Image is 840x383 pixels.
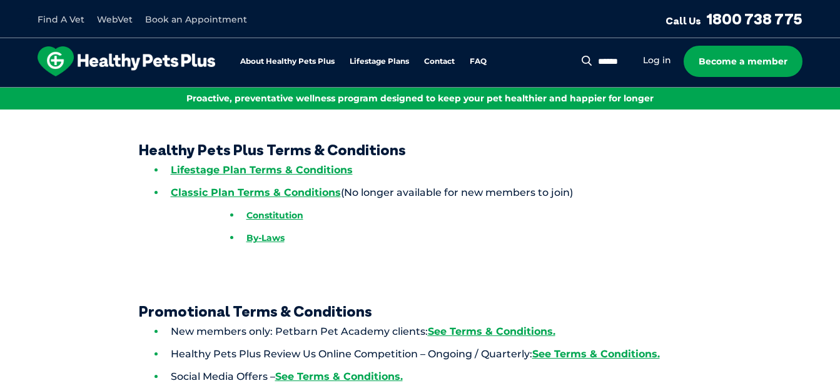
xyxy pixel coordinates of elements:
[665,9,802,28] a: Call Us1800 738 775
[186,93,654,104] span: Proactive, preventative wellness program designed to keep your pet healthier and happier for longer
[470,58,487,66] a: FAQ
[428,325,555,337] a: See Terms & Conditions.
[350,58,409,66] a: Lifestage Plans
[240,58,335,66] a: About Healthy Pets Plus
[171,186,341,198] a: Classic Plan Terms & Conditions
[246,232,285,243] a: By-Laws
[145,14,247,25] a: Book an Appointment
[532,348,660,360] a: See Terms & Conditions.
[95,141,746,159] h1: Healthy Pets Plus Terms & Conditions
[154,181,746,249] li: (No longer available for new members to join)
[154,320,746,343] li: New members only: Petbarn Pet Academy clients:
[684,46,802,77] a: Become a member
[38,14,84,25] a: Find A Vet
[275,370,403,382] a: See Terms & Conditions.
[665,14,701,27] span: Call Us
[579,54,595,67] button: Search
[97,14,133,25] a: WebVet
[643,54,671,66] a: Log in
[171,164,353,176] a: Lifestage Plan Terms & Conditions
[95,302,746,320] h1: Promotional Terms & Conditions
[246,210,303,221] a: Constitution
[38,46,215,76] img: hpp-logo
[424,58,455,66] a: Contact
[154,343,746,365] li: Healthy Pets Plus Review Us Online Competition – Ongoing / Quarterly:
